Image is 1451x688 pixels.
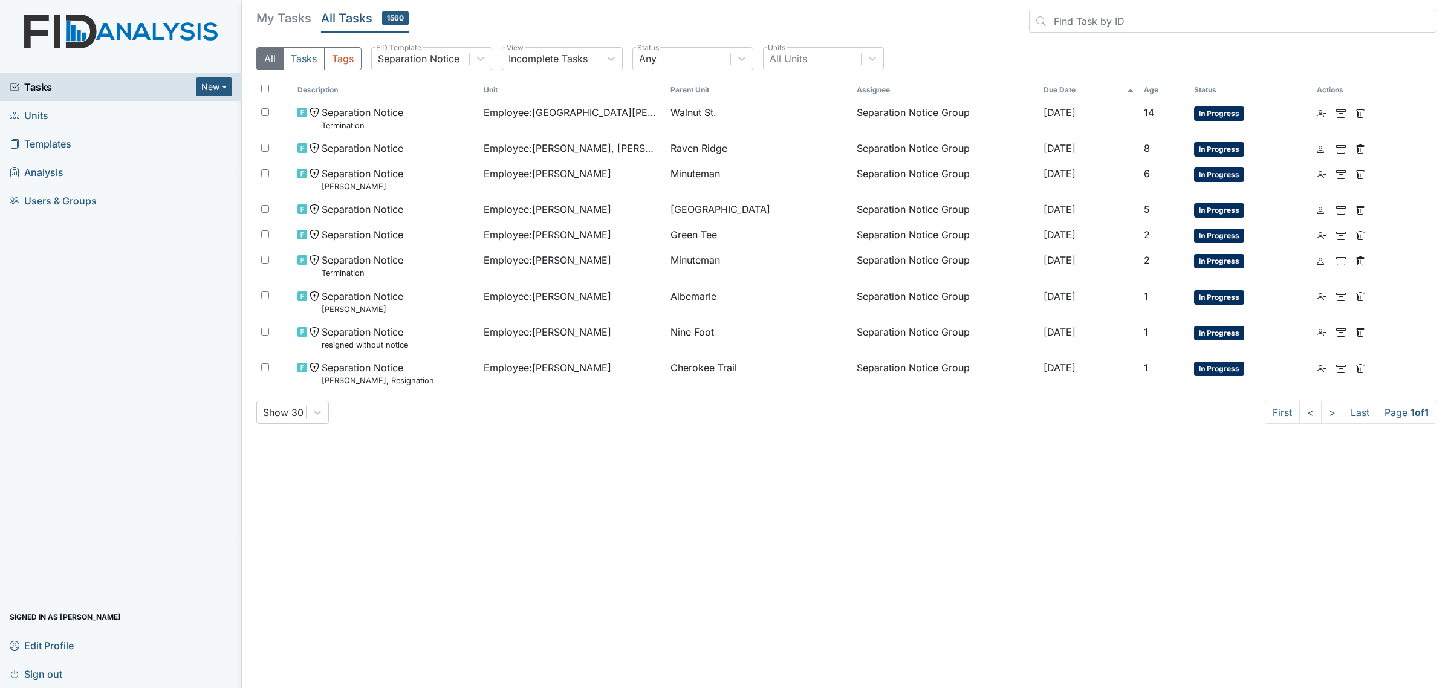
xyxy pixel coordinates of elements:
[1039,80,1140,100] th: Toggle SortBy
[1194,254,1244,268] span: In Progress
[263,405,304,420] div: Show 30
[1044,326,1076,338] span: [DATE]
[1194,362,1244,376] span: In Progress
[508,51,588,66] div: Incomplete Tasks
[10,191,97,210] span: Users & Groups
[256,47,362,70] div: Type filter
[322,325,408,351] span: Separation Notice resigned without notice
[324,47,362,70] button: Tags
[1265,401,1436,424] nav: task-pagination
[1336,325,1346,339] a: Archive
[1029,10,1436,33] input: Find Task by ID
[1144,254,1150,266] span: 2
[1355,325,1365,339] a: Delete
[322,267,403,279] small: Termination
[1044,142,1076,154] span: [DATE]
[256,47,284,70] button: All
[10,134,71,153] span: Templates
[1194,229,1244,243] span: In Progress
[670,105,716,120] span: Walnut St.
[484,325,611,339] span: Employee : [PERSON_NAME]
[852,136,1039,161] td: Separation Notice Group
[852,284,1039,320] td: Separation Notice Group
[670,227,717,242] span: Green Tee
[639,51,657,66] div: Any
[770,51,807,66] div: All Units
[484,166,611,181] span: Employee : [PERSON_NAME]
[1355,141,1365,155] a: Delete
[484,105,661,120] span: Employee : [GEOGRAPHIC_DATA][PERSON_NAME]
[322,375,434,386] small: [PERSON_NAME], Resignation
[1355,166,1365,181] a: Delete
[1336,166,1346,181] a: Archive
[10,80,196,94] a: Tasks
[1044,290,1076,302] span: [DATE]
[283,47,325,70] button: Tasks
[1044,254,1076,266] span: [DATE]
[670,360,737,375] span: Cherokee Trail
[10,664,62,683] span: Sign out
[1044,167,1076,180] span: [DATE]
[670,289,716,303] span: Albemarle
[196,77,232,96] button: New
[322,227,403,242] span: Separation Notice
[852,197,1039,222] td: Separation Notice Group
[484,141,661,155] span: Employee : [PERSON_NAME], [PERSON_NAME]
[322,181,403,192] small: [PERSON_NAME]
[1189,80,1313,100] th: Toggle SortBy
[1336,141,1346,155] a: Archive
[1299,401,1322,424] a: <
[1410,406,1429,418] strong: 1 of 1
[1144,106,1154,118] span: 14
[1355,360,1365,375] a: Delete
[322,105,403,131] span: Separation Notice Termination
[322,339,408,351] small: resigned without notice
[322,289,403,315] span: Separation Notice Izetta Howell
[666,80,852,100] th: Toggle SortBy
[293,80,479,100] th: Toggle SortBy
[322,166,403,192] span: Separation Notice Nyeshia Redmond
[484,227,611,242] span: Employee : [PERSON_NAME]
[852,222,1039,248] td: Separation Notice Group
[484,253,611,267] span: Employee : [PERSON_NAME]
[670,325,714,339] span: Nine Foot
[256,10,311,27] h5: My Tasks
[852,100,1039,136] td: Separation Notice Group
[382,11,409,25] span: 1560
[1144,142,1150,154] span: 8
[1044,106,1076,118] span: [DATE]
[1044,203,1076,215] span: [DATE]
[1139,80,1189,100] th: Toggle SortBy
[670,202,770,216] span: [GEOGRAPHIC_DATA]
[1144,290,1148,302] span: 1
[1194,142,1244,157] span: In Progress
[10,163,63,181] span: Analysis
[322,141,403,155] span: Separation Notice
[852,355,1039,391] td: Separation Notice Group
[1336,289,1346,303] a: Archive
[1355,253,1365,267] a: Delete
[10,106,48,125] span: Units
[1144,362,1148,374] span: 1
[1336,202,1346,216] a: Archive
[484,360,611,375] span: Employee : [PERSON_NAME]
[10,636,74,655] span: Edit Profile
[1355,105,1365,120] a: Delete
[1336,227,1346,242] a: Archive
[1144,326,1148,338] span: 1
[1044,229,1076,241] span: [DATE]
[322,202,403,216] span: Separation Notice
[322,303,403,315] small: [PERSON_NAME]
[1194,106,1244,121] span: In Progress
[1343,401,1377,424] a: Last
[1144,203,1150,215] span: 5
[1336,253,1346,267] a: Archive
[1265,401,1300,424] a: First
[1336,360,1346,375] a: Archive
[10,608,121,626] span: Signed in as [PERSON_NAME]
[484,289,611,303] span: Employee : [PERSON_NAME]
[484,202,611,216] span: Employee : [PERSON_NAME]
[322,253,403,279] span: Separation Notice Termination
[1336,105,1346,120] a: Archive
